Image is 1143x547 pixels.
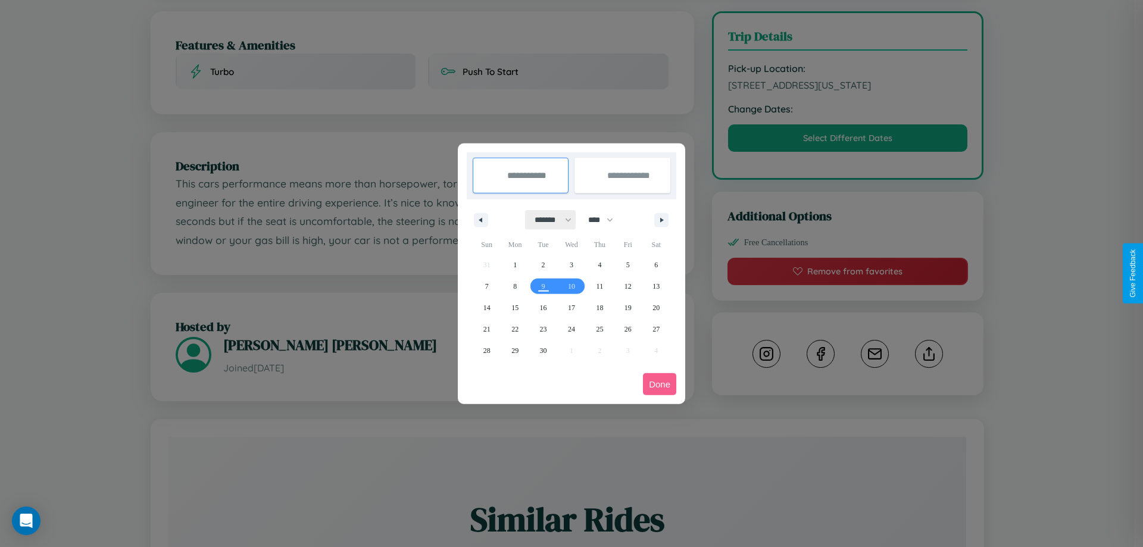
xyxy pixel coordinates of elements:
span: Mon [501,235,529,254]
button: 23 [529,318,557,340]
span: Thu [586,235,614,254]
button: 10 [557,276,585,297]
span: 29 [511,340,519,361]
span: 7 [485,276,489,297]
button: 29 [501,340,529,361]
span: 13 [652,276,660,297]
button: 13 [642,276,670,297]
span: 26 [624,318,632,340]
button: 22 [501,318,529,340]
button: 6 [642,254,670,276]
span: 1 [513,254,517,276]
span: 15 [511,297,519,318]
span: 11 [597,276,604,297]
div: Give Feedback [1129,249,1137,298]
span: Wed [557,235,585,254]
button: 20 [642,297,670,318]
span: 2 [542,254,545,276]
span: 18 [596,297,603,318]
button: 26 [614,318,642,340]
button: 19 [614,297,642,318]
span: Fri [614,235,642,254]
button: 7 [473,276,501,297]
span: 6 [654,254,658,276]
span: 22 [511,318,519,340]
button: 16 [529,297,557,318]
span: Sun [473,235,501,254]
span: 28 [483,340,491,361]
span: 9 [542,276,545,297]
button: 5 [614,254,642,276]
button: 12 [614,276,642,297]
button: 1 [501,254,529,276]
span: Sat [642,235,670,254]
button: 4 [586,254,614,276]
button: 9 [529,276,557,297]
button: Done [643,373,676,395]
span: 19 [624,297,632,318]
span: 24 [568,318,575,340]
span: 10 [568,276,575,297]
button: 15 [501,297,529,318]
span: 20 [652,297,660,318]
span: 27 [652,318,660,340]
button: 28 [473,340,501,361]
button: 17 [557,297,585,318]
button: 3 [557,254,585,276]
span: 25 [596,318,603,340]
span: 5 [626,254,630,276]
span: 14 [483,297,491,318]
button: 8 [501,276,529,297]
button: 21 [473,318,501,340]
span: 30 [540,340,547,361]
span: 16 [540,297,547,318]
span: 17 [568,297,575,318]
span: Tue [529,235,557,254]
button: 18 [586,297,614,318]
button: 24 [557,318,585,340]
button: 30 [529,340,557,361]
span: 8 [513,276,517,297]
button: 27 [642,318,670,340]
span: 23 [540,318,547,340]
span: 4 [598,254,601,276]
button: 2 [529,254,557,276]
button: 25 [586,318,614,340]
span: 3 [570,254,573,276]
span: 21 [483,318,491,340]
button: 14 [473,297,501,318]
div: Open Intercom Messenger [12,507,40,535]
span: 12 [624,276,632,297]
button: 11 [586,276,614,297]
